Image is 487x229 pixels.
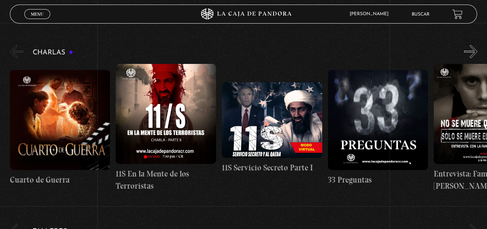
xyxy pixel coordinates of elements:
[10,174,110,186] h4: Cuarto de Guerra
[10,45,23,58] button: Previous
[328,64,428,192] a: 33 Preguntas
[464,45,477,58] button: Next
[31,12,43,16] span: Menu
[116,168,216,192] h4: 11S En la Mente de los Terroristas
[452,9,463,19] a: View your shopping cart
[116,64,216,192] a: 11S En la Mente de los Terroristas
[29,18,46,24] span: Cerrar
[346,12,396,16] span: [PERSON_NAME]
[222,64,322,192] a: 11S Servicio Secreto Parte I
[412,12,430,17] a: Buscar
[33,49,73,56] h3: Charlas
[222,162,322,174] h4: 11S Servicio Secreto Parte I
[10,64,110,192] a: Cuarto de Guerra
[328,174,428,186] h4: 33 Preguntas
